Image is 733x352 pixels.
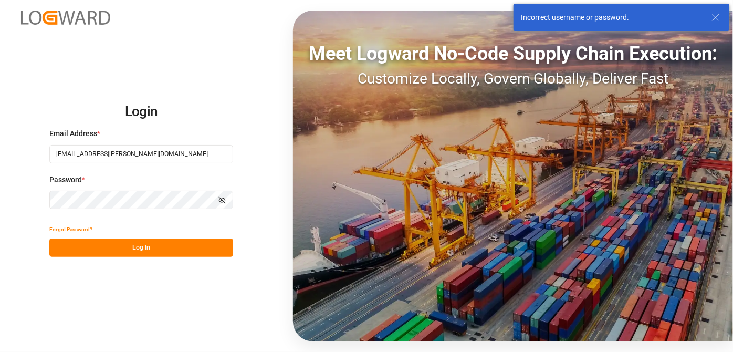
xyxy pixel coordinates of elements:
span: Password [49,174,82,185]
button: Forgot Password? [49,220,92,239]
div: Incorrect username or password. [521,12,701,23]
div: Customize Locally, Govern Globally, Deliver Fast [293,68,733,90]
div: Meet Logward No-Code Supply Chain Execution: [293,39,733,68]
h2: Login [49,95,233,129]
span: Email Address [49,128,97,139]
button: Log In [49,239,233,257]
img: Logward_new_orange.png [21,11,110,25]
input: Enter your email [49,145,233,163]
